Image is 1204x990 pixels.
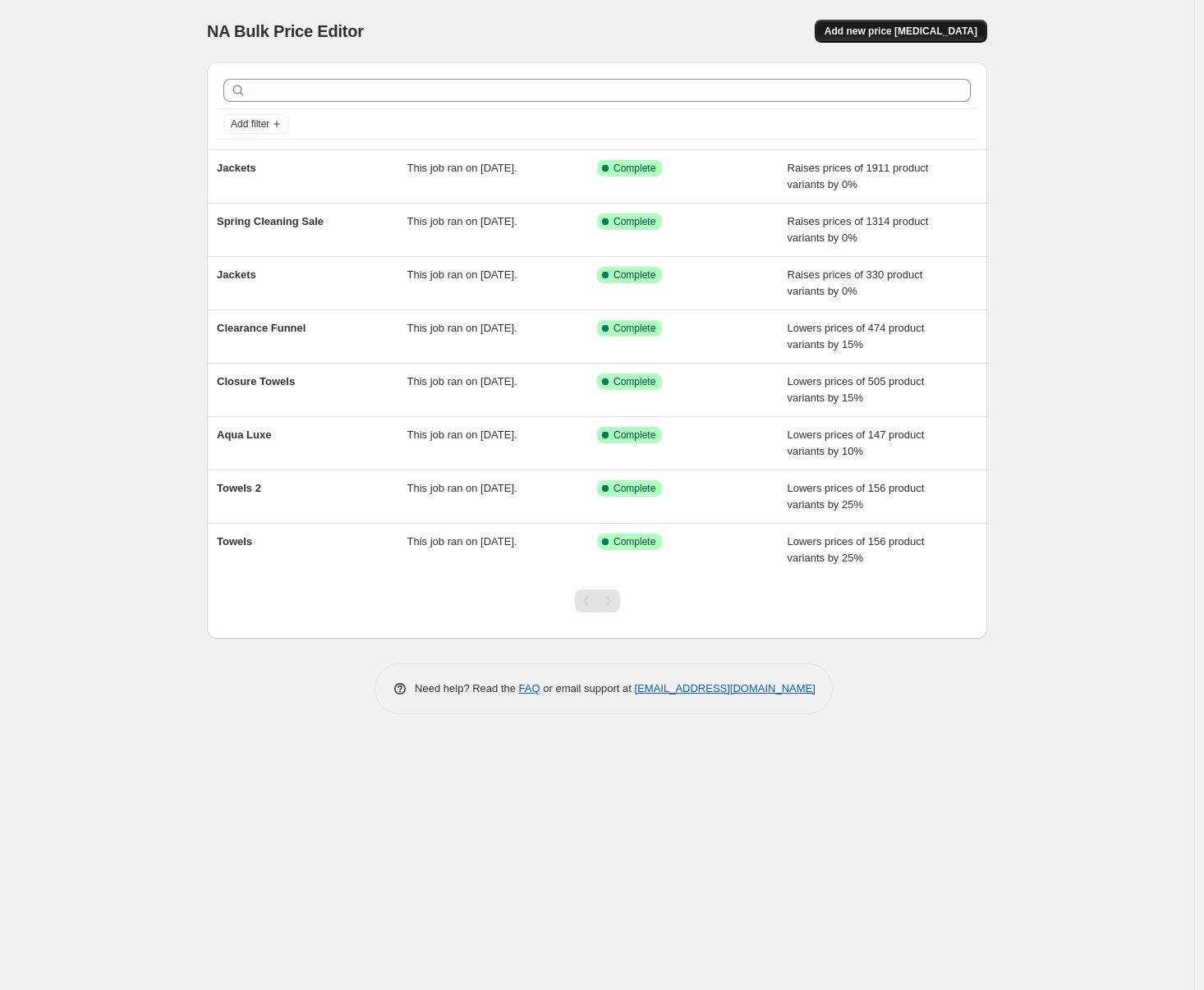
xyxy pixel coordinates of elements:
[407,162,517,174] span: This job ran on [DATE].
[217,482,261,494] span: Towels 2
[575,589,620,612] nav: Pagination
[217,429,271,441] span: Aqua Luxe
[407,375,517,387] span: This job ran on [DATE].
[217,322,306,334] span: Clearance Funnel
[635,682,816,694] a: [EMAIL_ADDRESS][DOMAIN_NAME]
[613,268,655,282] span: Complete
[407,429,517,441] span: This job ran on [DATE].
[223,114,289,134] button: Add filter
[217,215,324,227] span: Spring Cleaning Sale
[231,117,269,131] span: Add filter
[217,268,256,281] span: Jackets
[407,322,517,334] span: This job ran on [DATE].
[407,535,517,548] span: This job ran on [DATE].
[217,162,256,174] span: Jackets
[613,162,655,175] span: Complete
[613,482,655,495] span: Complete
[788,215,929,244] span: Raises prices of 1314 product variants by 0%
[788,162,929,190] span: Raises prices of 1911 product variants by 0%
[415,682,519,694] span: Need help? Read the
[407,215,517,227] span: This job ran on [DATE].
[613,375,655,388] span: Complete
[207,22,364,40] span: NA Bulk Price Editor
[217,535,252,548] span: Towels
[613,535,655,548] span: Complete
[407,482,517,494] span: This job ran on [DATE].
[613,429,655,442] span: Complete
[540,682,635,694] span: or email support at
[788,535,925,564] span: Lowers prices of 156 product variants by 25%
[825,25,977,38] span: Add new price [MEDICAL_DATA]
[613,215,655,228] span: Complete
[613,322,655,335] span: Complete
[788,482,925,511] span: Lowers prices of 156 product variants by 25%
[815,20,987,43] button: Add new price [MEDICAL_DATA]
[407,268,517,281] span: This job ran on [DATE].
[788,429,925,457] span: Lowers prices of 147 product variants by 10%
[788,375,925,404] span: Lowers prices of 505 product variants by 15%
[519,682,540,694] a: FAQ
[217,375,295,387] span: Closure Towels
[788,268,923,297] span: Raises prices of 330 product variants by 0%
[788,322,925,351] span: Lowers prices of 474 product variants by 15%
